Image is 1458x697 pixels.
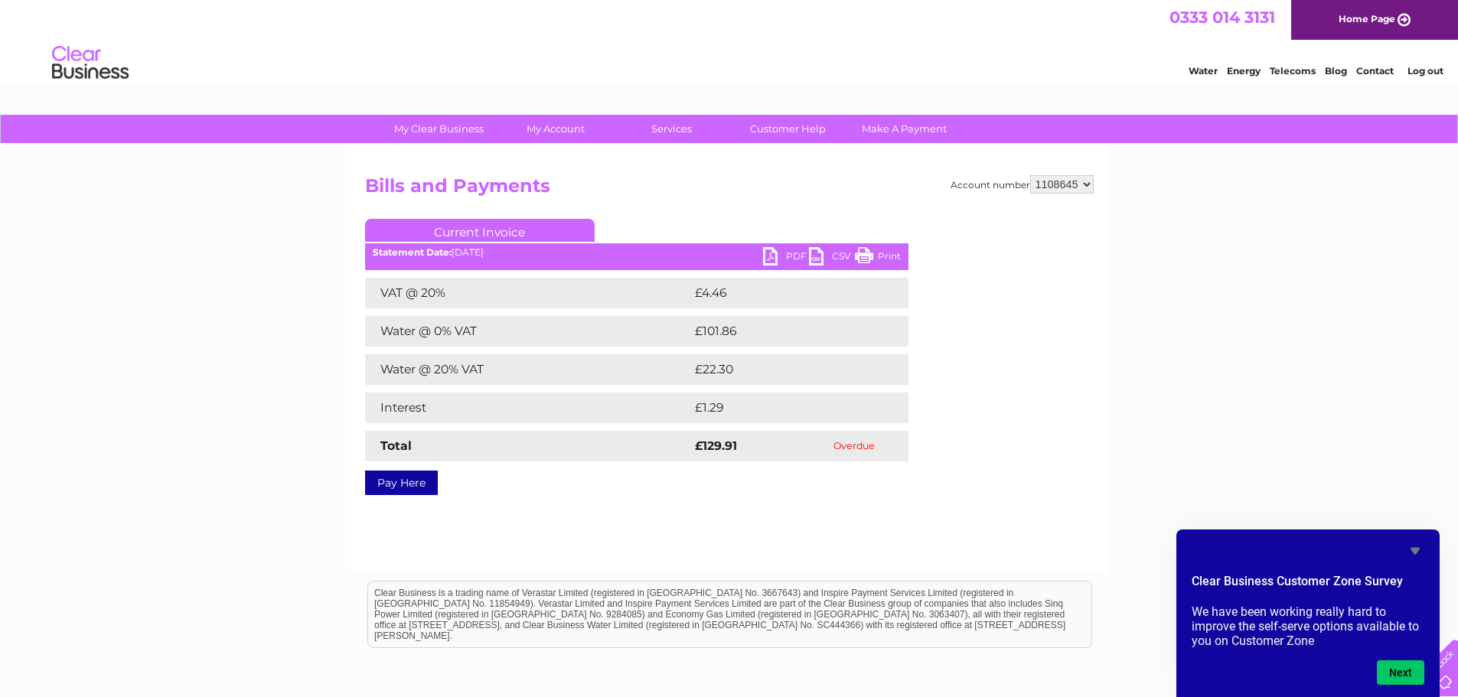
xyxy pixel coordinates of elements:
a: PDF [763,247,809,269]
div: Account number [951,175,1094,194]
a: Print [855,247,901,269]
div: Clear Business is a trading name of Verastar Limited (registered in [GEOGRAPHIC_DATA] No. 3667643... [368,8,1091,74]
button: Next question [1377,660,1424,685]
td: Interest [365,392,691,423]
a: 0333 014 3131 [1169,8,1275,27]
a: My Clear Business [376,115,502,143]
a: Log out [1407,65,1443,77]
button: Hide survey [1406,542,1424,560]
a: Pay Here [365,471,438,495]
td: £1.29 [691,392,871,423]
a: Blog [1325,65,1347,77]
a: My Account [492,115,618,143]
a: Water [1189,65,1218,77]
b: Statement Date: [373,246,452,258]
a: Customer Help [725,115,851,143]
div: Clear Business Customer Zone Survey [1192,542,1424,685]
a: Contact [1356,65,1394,77]
strong: Total [380,438,412,453]
h2: Clear Business Customer Zone Survey [1192,572,1424,598]
td: Water @ 20% VAT [365,354,691,385]
a: CSV [809,247,855,269]
td: Water @ 0% VAT [365,316,691,347]
td: £22.30 [691,354,877,385]
strong: £129.91 [695,438,737,453]
h2: Bills and Payments [365,175,1094,204]
td: £4.46 [691,278,873,308]
p: We have been working really hard to improve the self-serve options available to you on Customer Zone [1192,604,1424,648]
td: Overdue [801,431,908,461]
a: Telecoms [1270,65,1316,77]
a: Energy [1227,65,1261,77]
img: logo.png [51,40,129,86]
a: Current Invoice [365,219,595,242]
a: Make A Payment [841,115,967,143]
div: [DATE] [365,247,908,258]
td: VAT @ 20% [365,278,691,308]
a: Services [608,115,735,143]
td: £101.86 [691,316,879,347]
